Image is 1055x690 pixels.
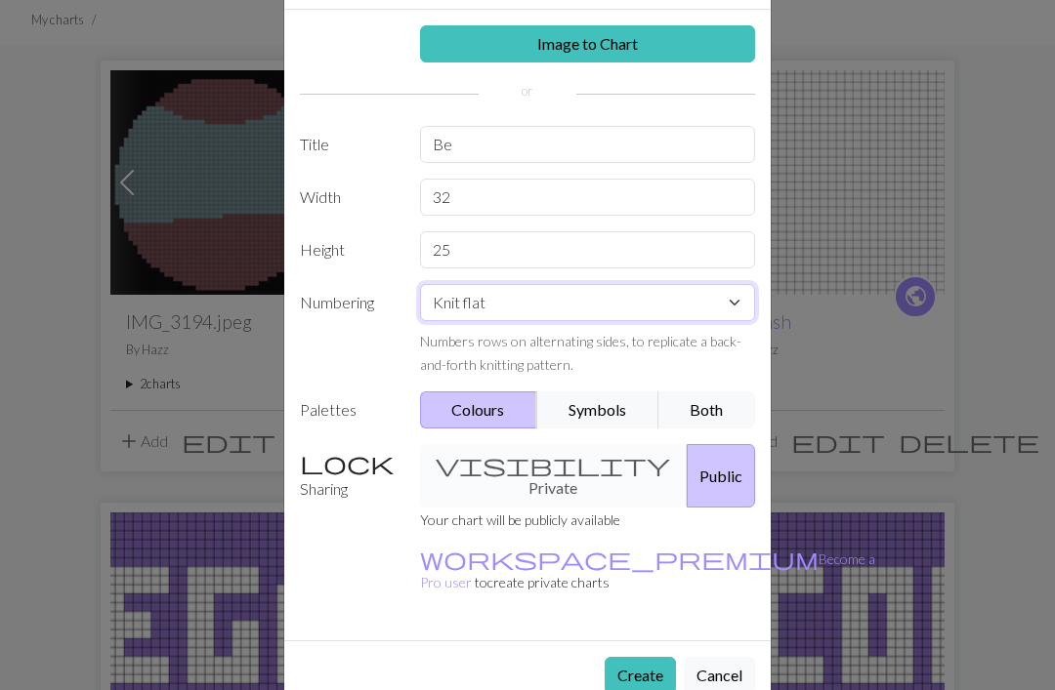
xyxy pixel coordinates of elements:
button: Public [687,444,755,507]
button: Symbols [536,391,659,428]
label: Height [288,231,408,268]
button: Colours [420,391,538,428]
label: Numbering [288,284,408,376]
label: Palettes [288,391,408,428]
small: Numbers rows on alternating sides, to replicate a back-and-forth knitting pattern. [420,333,741,373]
small: to create private charts [420,550,875,590]
span: workspace_premium [420,545,819,572]
label: Width [288,179,408,216]
button: Both [658,391,756,428]
label: Sharing [288,444,408,507]
a: Become a Pro user [420,550,875,590]
small: Your chart will be publicly available [420,511,620,528]
label: Title [288,126,408,163]
a: Image to Chart [420,25,756,62]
